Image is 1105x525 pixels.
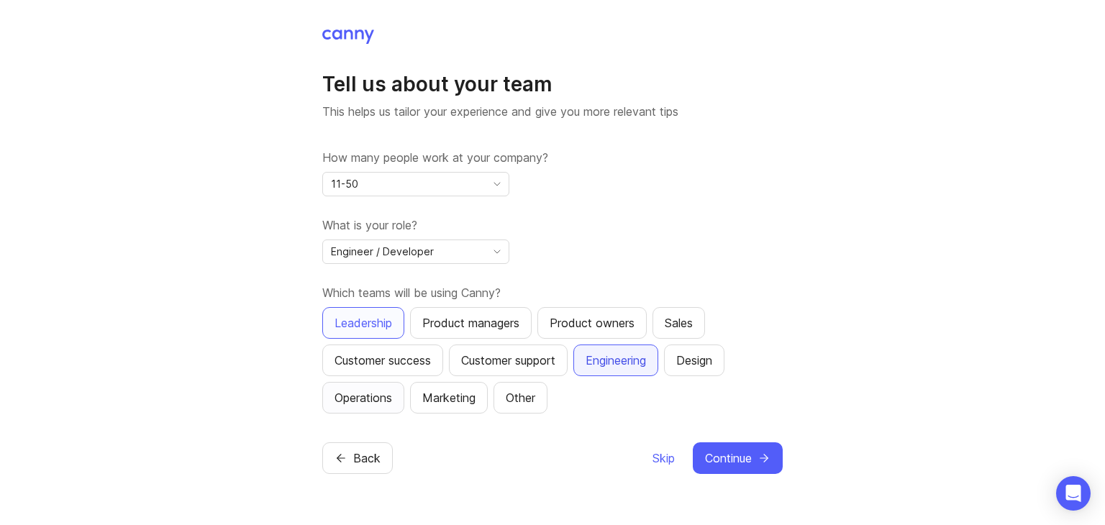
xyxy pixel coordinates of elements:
[486,178,509,190] svg: toggle icon
[322,149,783,166] label: How many people work at your company?
[693,442,783,474] button: Continue
[550,314,635,332] div: Product owners
[322,382,404,414] button: Operations
[322,29,374,44] img: Canny Home
[322,216,783,234] label: What is your role?
[335,352,431,369] div: Customer success
[461,352,555,369] div: Customer support
[322,284,783,301] label: Which teams will be using Canny?
[353,449,381,467] span: Back
[1056,476,1091,511] div: Open Intercom Messenger
[652,449,675,467] span: Skip
[322,103,783,120] p: This helps us tailor your experience and give you more relevant tips
[322,442,393,474] button: Back
[573,344,658,376] button: Engineering
[331,176,358,192] span: 11-50
[652,307,705,339] button: Sales
[449,344,568,376] button: Customer support
[322,344,443,376] button: Customer success
[322,172,509,196] div: toggle menu
[335,314,392,332] div: Leadership
[322,71,783,97] h1: Tell us about your team
[410,307,532,339] button: Product managers
[586,352,646,369] div: Engineering
[664,344,724,376] button: Design
[422,389,476,406] div: Marketing
[537,307,647,339] button: Product owners
[410,382,488,414] button: Marketing
[335,389,392,406] div: Operations
[705,449,752,467] span: Continue
[494,382,547,414] button: Other
[486,246,509,257] svg: toggle icon
[652,442,676,474] button: Skip
[322,307,404,339] button: Leadership
[422,314,519,332] div: Product managers
[676,352,712,369] div: Design
[331,244,434,260] span: Engineer / Developer
[322,239,509,264] div: toggle menu
[665,314,693,332] div: Sales
[506,389,535,406] div: Other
